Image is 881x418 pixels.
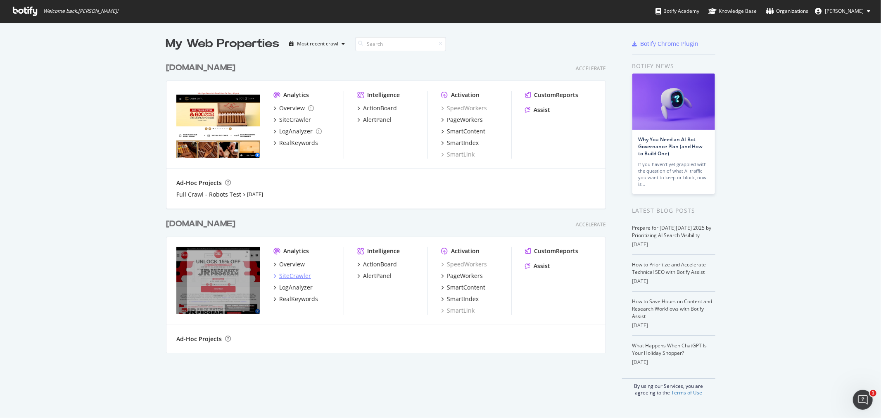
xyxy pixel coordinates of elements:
[166,62,239,74] a: [DOMAIN_NAME]
[576,65,606,72] div: Accelerate
[641,40,699,48] div: Botify Chrome Plugin
[441,139,479,147] a: SmartIndex
[766,7,808,15] div: Organizations
[632,224,712,239] a: Prepare for [DATE][DATE] 2025 by Prioritizing AI Search Visibility
[441,272,483,280] a: PageWorkers
[279,283,313,292] div: LogAnalyzer
[632,62,715,71] div: Botify news
[176,190,241,199] a: Full Crawl - Robots Test
[441,116,483,124] a: PageWorkers
[357,272,392,280] a: AlertPanel
[525,247,578,255] a: CustomReports
[166,62,235,74] div: [DOMAIN_NAME]
[283,247,309,255] div: Analytics
[357,104,397,112] a: ActionBoard
[176,91,260,158] img: https://www.jrcigars.com/
[525,106,550,114] a: Assist
[632,261,706,275] a: How to Prioritize and Accelerate Technical SEO with Botify Assist
[808,5,877,18] button: [PERSON_NAME]
[357,116,392,124] a: AlertPanel
[632,241,715,248] div: [DATE]
[279,295,318,303] div: RealKeywords
[279,139,318,147] div: RealKeywords
[447,139,479,147] div: SmartIndex
[363,260,397,268] div: ActionBoard
[534,91,578,99] div: CustomReports
[447,283,485,292] div: SmartContent
[525,91,578,99] a: CustomReports
[176,179,222,187] div: Ad-Hoc Projects
[279,260,305,268] div: Overview
[273,272,311,280] a: SiteCrawler
[853,390,873,410] iframe: Intercom live chat
[534,262,550,270] div: Assist
[447,127,485,135] div: SmartContent
[441,104,487,112] a: SpeedWorkers
[367,91,400,99] div: Intelligence
[632,278,715,285] div: [DATE]
[283,91,309,99] div: Analytics
[639,136,703,157] a: Why You Need an AI Bot Governance Plan (and How to Build One)
[367,247,400,255] div: Intelligence
[441,295,479,303] a: SmartIndex
[632,206,715,215] div: Latest Blog Posts
[279,116,311,124] div: SiteCrawler
[286,37,349,50] button: Most recent crawl
[279,104,305,112] div: Overview
[451,91,480,99] div: Activation
[273,295,318,303] a: RealKeywords
[166,36,280,52] div: My Web Properties
[441,260,487,268] a: SpeedWorkers
[655,7,699,15] div: Botify Academy
[825,7,864,14] span: Derek Whitney
[534,247,578,255] div: CustomReports
[632,74,715,130] img: Why You Need an AI Bot Governance Plan (and How to Build One)
[273,283,313,292] a: LogAnalyzer
[363,116,392,124] div: AlertPanel
[632,342,707,356] a: What Happens When ChatGPT Is Your Holiday Shopper?
[576,221,606,228] div: Accelerate
[166,52,613,353] div: grid
[363,272,392,280] div: AlertPanel
[247,191,263,198] a: [DATE]
[357,260,397,268] a: ActionBoard
[166,218,235,230] div: [DOMAIN_NAME]
[273,260,305,268] a: Overview
[451,247,480,255] div: Activation
[166,218,239,230] a: [DOMAIN_NAME]
[363,104,397,112] div: ActionBoard
[632,322,715,329] div: [DATE]
[447,295,479,303] div: SmartIndex
[708,7,757,15] div: Knowledge Base
[525,262,550,270] a: Assist
[447,116,483,124] div: PageWorkers
[534,106,550,114] div: Assist
[441,127,485,135] a: SmartContent
[279,127,313,135] div: LogAnalyzer
[632,298,712,320] a: How to Save Hours on Content and Research Workflows with Botify Assist
[441,150,475,159] a: SmartLink
[632,359,715,366] div: [DATE]
[622,378,715,396] div: By using our Services, you are agreeing to the
[355,37,446,51] input: Search
[639,161,709,188] div: If you haven’t yet grappled with the question of what AI traffic you want to keep or block, now is…
[870,390,876,397] span: 1
[297,41,339,46] div: Most recent crawl
[632,40,699,48] a: Botify Chrome Plugin
[273,139,318,147] a: RealKeywords
[441,283,485,292] a: SmartContent
[273,104,314,112] a: Overview
[176,335,222,343] div: Ad-Hoc Projects
[43,8,118,14] span: Welcome back, [PERSON_NAME] !
[273,127,322,135] a: LogAnalyzer
[441,306,475,315] a: SmartLink
[279,272,311,280] div: SiteCrawler
[176,247,260,314] img: https://www.cigars.com/
[671,389,702,396] a: Terms of Use
[447,272,483,280] div: PageWorkers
